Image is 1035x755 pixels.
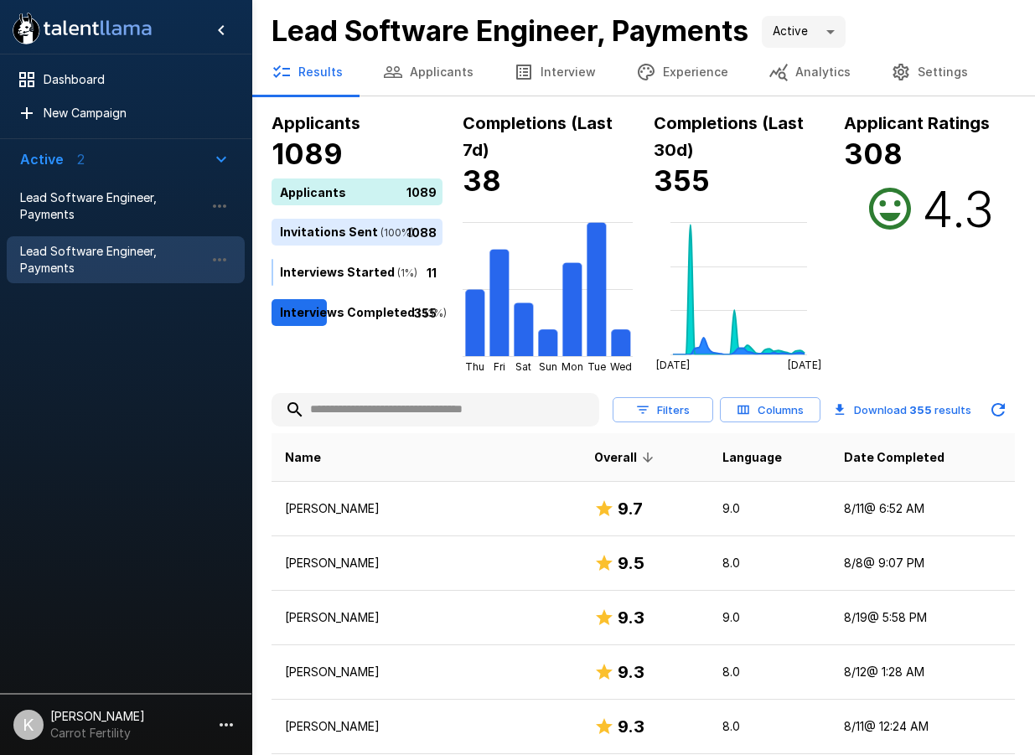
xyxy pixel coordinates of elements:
[788,359,821,372] tspan: [DATE]
[654,163,710,198] b: 355
[251,49,363,96] button: Results
[618,550,644,577] h6: 9.5
[406,183,437,200] p: 1089
[272,137,343,171] b: 1089
[285,447,321,468] span: Name
[285,609,567,626] p: [PERSON_NAME]
[272,13,748,48] b: Lead Software Engineer, Payments
[618,713,644,740] h6: 9.3
[610,360,632,373] tspan: Wed
[414,303,437,321] p: 355
[654,113,804,160] b: Completions (Last 30d)
[831,591,1015,645] td: 8/19 @ 5:58 PM
[515,360,531,373] tspan: Sat
[831,482,1015,536] td: 8/11 @ 6:52 AM
[587,360,606,373] tspan: Tue
[762,16,846,48] div: Active
[844,113,990,133] b: Applicant Ratings
[722,447,782,468] span: Language
[285,500,567,517] p: [PERSON_NAME]
[722,718,817,735] p: 8.0
[427,263,437,281] p: 11
[871,49,988,96] button: Settings
[827,393,978,427] button: Download 355 results
[613,397,713,423] button: Filters
[831,700,1015,754] td: 8/11 @ 12:24 AM
[831,645,1015,700] td: 8/12 @ 1:28 AM
[981,393,1015,427] button: Updated Today - 9:36 AM
[722,609,817,626] p: 9.0
[272,113,360,133] b: Applicants
[561,360,583,373] tspan: Mon
[618,495,643,522] h6: 9.7
[594,447,659,468] span: Overall
[720,397,820,423] button: Columns
[463,113,613,160] b: Completions (Last 7d)
[494,360,505,373] tspan: Fri
[844,447,944,468] span: Date Completed
[285,664,567,680] p: [PERSON_NAME]
[406,223,437,240] p: 1088
[494,49,616,96] button: Interview
[539,360,557,373] tspan: Sun
[618,659,644,685] h6: 9.3
[285,718,567,735] p: [PERSON_NAME]
[616,49,748,96] button: Experience
[285,555,567,571] p: [PERSON_NAME]
[463,163,501,198] b: 38
[748,49,871,96] button: Analytics
[909,403,932,416] b: 355
[363,49,494,96] button: Applicants
[618,604,644,631] h6: 9.3
[722,500,817,517] p: 9.0
[844,137,903,171] b: 308
[465,360,484,373] tspan: Thu
[722,555,817,571] p: 8.0
[922,178,994,239] h2: 4.3
[656,359,690,372] tspan: [DATE]
[831,536,1015,591] td: 8/8 @ 9:07 PM
[722,664,817,680] p: 8.0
